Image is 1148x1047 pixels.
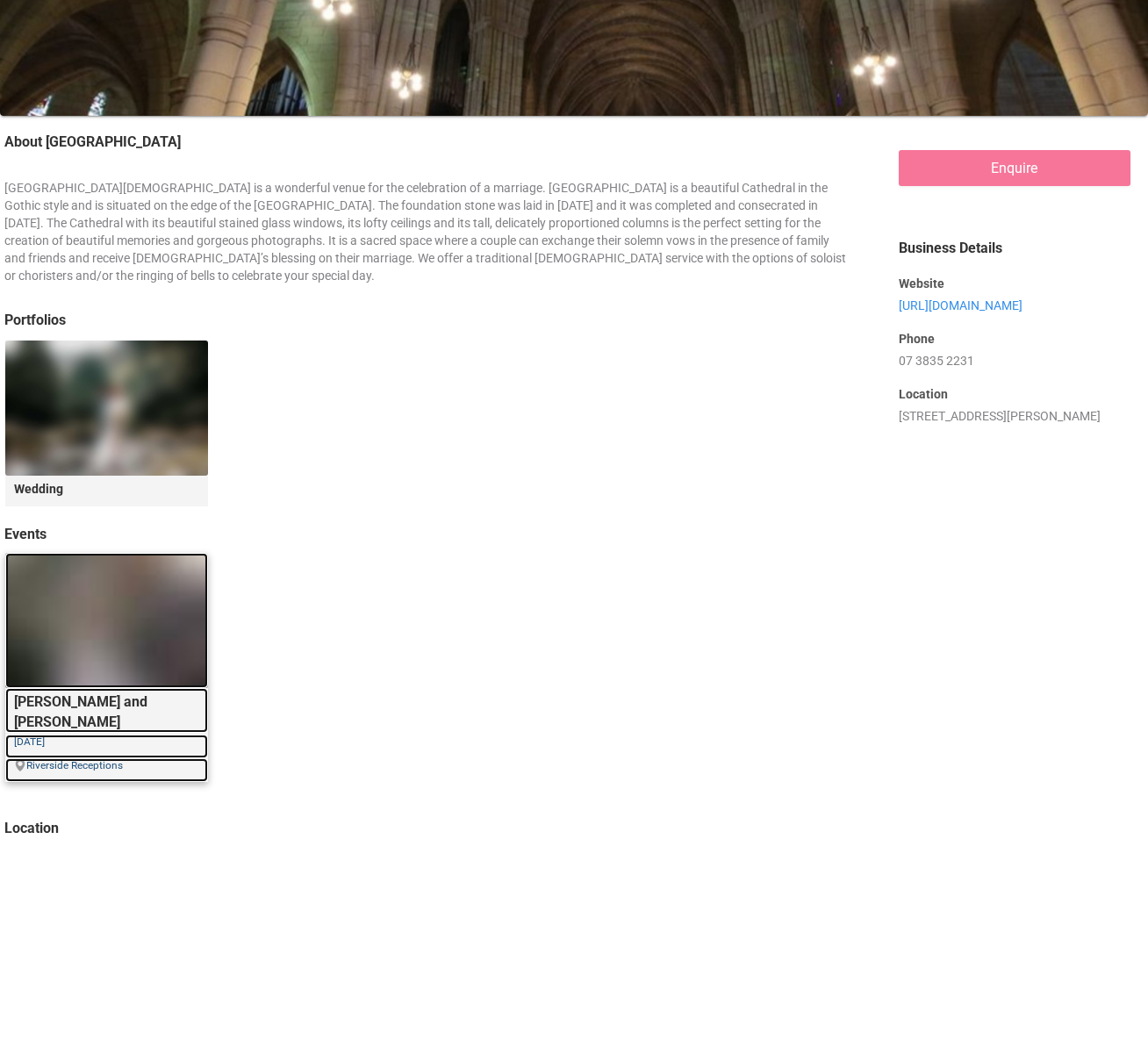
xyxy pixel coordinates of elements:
[5,735,208,758] small: [DATE]
[899,239,1131,259] legend: Business Details
[5,553,208,688] img: o6fEiMJpST2Xga8706M8wA_thumb_3de9.jpg
[4,525,850,545] legend: Events
[899,150,1131,186] a: Enquire
[4,179,850,284] div: [GEOGRAPHIC_DATA][DEMOGRAPHIC_DATA] is a wonderful venue for the celebration of a marriage. [GEOG...
[5,341,208,506] a: Wedding
[899,385,1131,403] label: Location
[4,819,850,839] legend: Location
[5,758,208,782] small: Riverside Receptions
[4,133,850,153] legend: About [GEOGRAPHIC_DATA]
[5,341,208,476] img: vendor-background2.jpg
[5,476,208,498] legend: Wedding
[5,688,208,733] legend: [PERSON_NAME] and [PERSON_NAME]
[4,311,850,331] legend: Portfolios
[899,275,1131,292] label: Website
[899,298,1022,312] a: [URL][DOMAIN_NAME]
[899,330,1131,348] label: Phone
[5,553,208,782] a: [PERSON_NAME] and [PERSON_NAME][DATE] Riverside Receptions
